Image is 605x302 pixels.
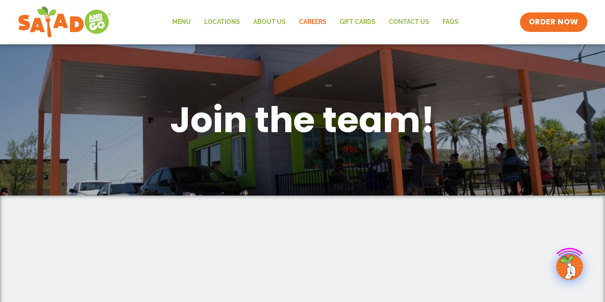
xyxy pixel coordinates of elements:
[436,12,465,32] a: FAQs
[166,12,465,32] nav: Menu
[382,12,436,32] a: Contact Us
[333,12,382,32] a: GIFT CARDS
[247,12,292,32] a: About Us
[72,97,533,143] h1: Join the team!
[166,12,198,32] a: Menu
[18,4,111,40] img: new-SAG-logo-768×292
[198,12,247,32] a: Locations
[529,17,578,27] span: ORDER NOW
[292,12,333,32] a: Careers
[520,12,587,32] a: ORDER NOW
